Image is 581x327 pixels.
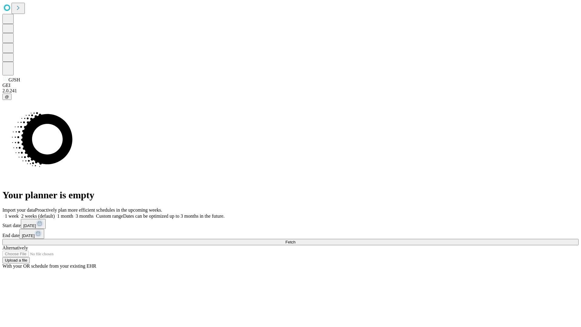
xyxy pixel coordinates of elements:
div: End date [2,229,579,239]
span: @ [5,94,9,99]
button: @ [2,94,11,100]
span: 2 weeks (default) [21,213,55,219]
div: Start date [2,219,579,229]
span: 1 week [5,213,19,219]
span: [DATE] [23,223,36,228]
span: Alternatively [2,245,28,250]
button: [DATE] [19,229,44,239]
span: 3 months [76,213,94,219]
span: Proactively plan more efficient schedules in the upcoming weeks. [35,207,162,213]
div: GEI [2,83,579,88]
span: Custom range [96,213,123,219]
span: Import your data [2,207,35,213]
div: 2.0.241 [2,88,579,94]
span: Fetch [285,240,295,244]
button: Fetch [2,239,579,245]
button: Upload a file [2,257,30,263]
span: Dates can be optimized up to 3 months in the future. [123,213,225,219]
span: GJSH [8,77,20,82]
span: With your OR schedule from your existing EHR [2,263,96,269]
h1: Your planner is empty [2,190,579,201]
span: 1 month [57,213,73,219]
span: [DATE] [22,233,34,238]
button: [DATE] [21,219,46,229]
